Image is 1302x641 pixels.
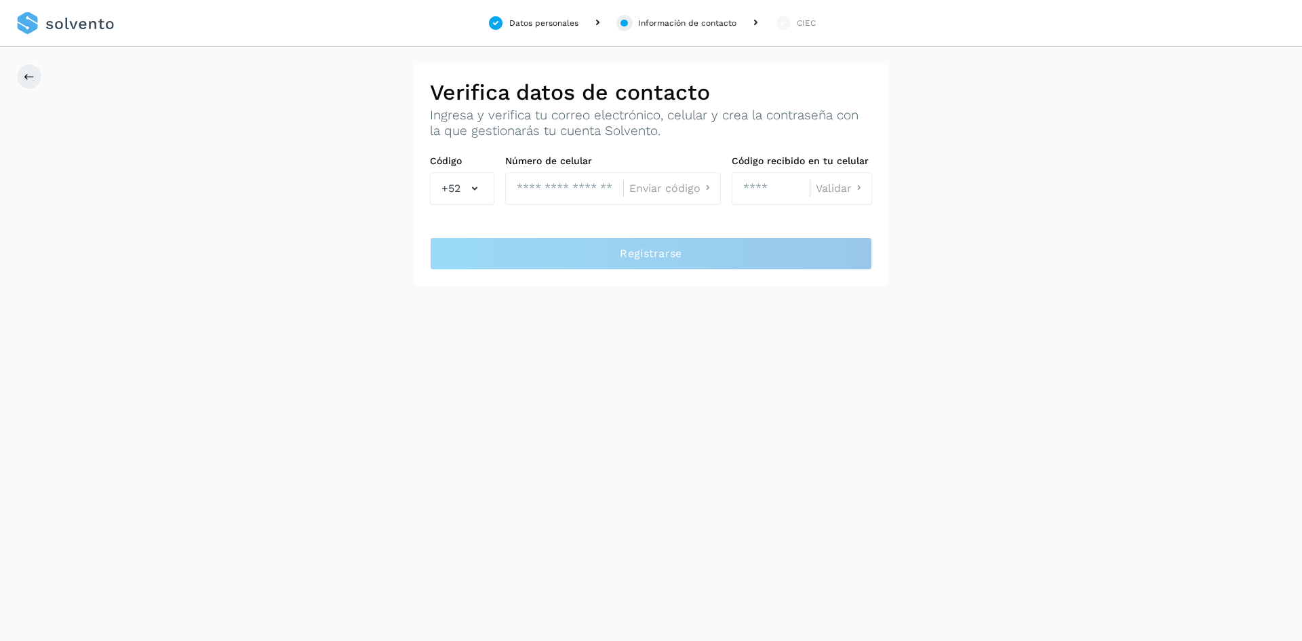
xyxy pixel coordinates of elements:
button: Enviar código [629,181,715,195]
label: Número de celular [505,155,721,167]
span: +52 [441,180,460,197]
button: Registrarse [430,237,872,270]
button: Validar [816,181,866,195]
span: Validar [816,183,852,194]
div: Información de contacto [638,17,736,29]
label: Código [430,155,494,167]
span: Registrarse [620,246,682,261]
div: CIEC [797,17,816,29]
div: Datos personales [509,17,578,29]
label: Código recibido en tu celular [732,155,872,167]
h2: Verifica datos de contacto [430,79,872,105]
p: Ingresa y verifica tu correo electrónico, celular y crea la contraseña con la que gestionarás tu ... [430,108,872,139]
span: Enviar código [629,183,701,194]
